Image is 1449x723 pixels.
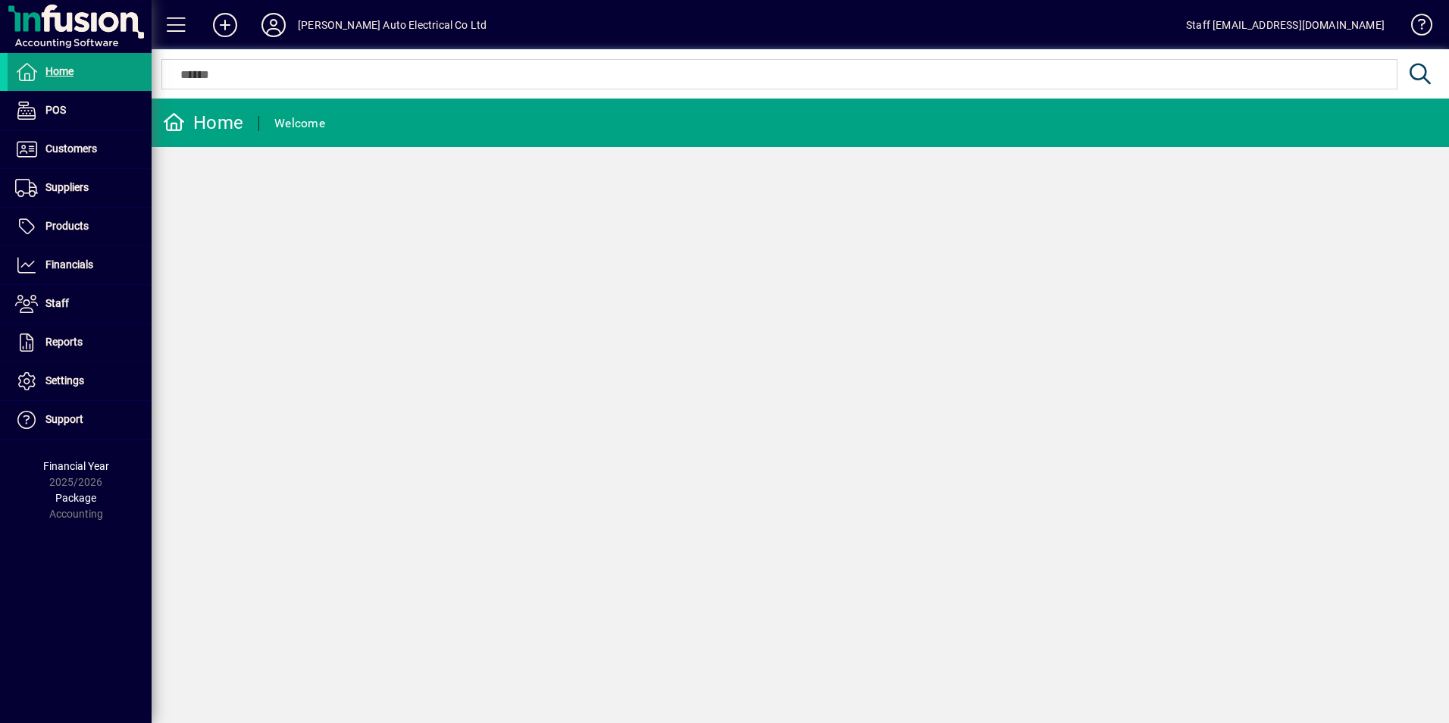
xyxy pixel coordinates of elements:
[45,413,83,425] span: Support
[249,11,298,39] button: Profile
[45,220,89,232] span: Products
[274,111,325,136] div: Welcome
[45,258,93,271] span: Financials
[8,401,152,439] a: Support
[163,111,243,135] div: Home
[8,169,152,207] a: Suppliers
[8,208,152,246] a: Products
[45,374,84,387] span: Settings
[45,104,66,116] span: POS
[8,324,152,361] a: Reports
[55,492,96,504] span: Package
[8,362,152,400] a: Settings
[43,460,109,472] span: Financial Year
[8,285,152,323] a: Staff
[298,13,487,37] div: [PERSON_NAME] Auto Electrical Co Ltd
[45,181,89,193] span: Suppliers
[8,92,152,130] a: POS
[45,65,74,77] span: Home
[1400,3,1430,52] a: Knowledge Base
[45,142,97,155] span: Customers
[8,246,152,284] a: Financials
[1186,13,1385,37] div: Staff [EMAIL_ADDRESS][DOMAIN_NAME]
[45,336,83,348] span: Reports
[8,130,152,168] a: Customers
[45,297,69,309] span: Staff
[201,11,249,39] button: Add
